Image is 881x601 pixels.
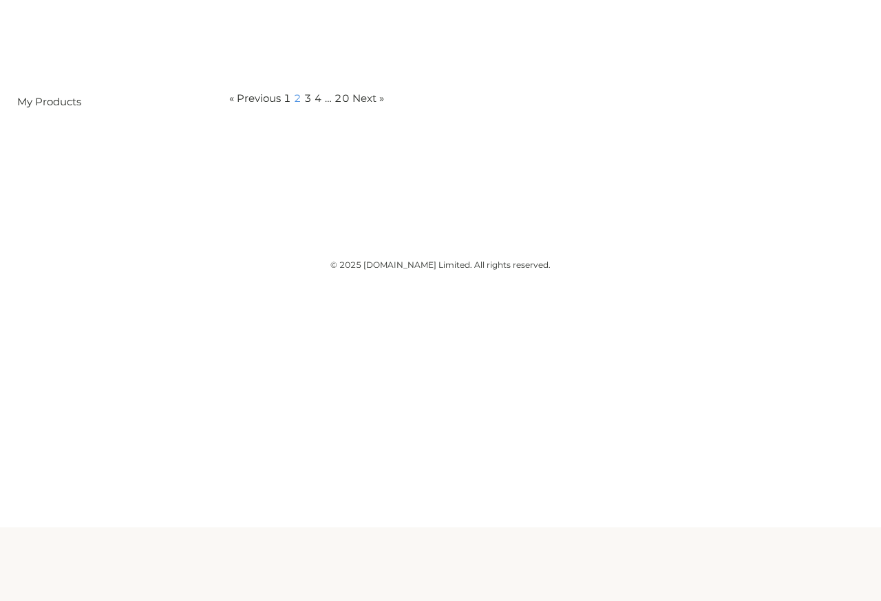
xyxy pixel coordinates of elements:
a: « Previous [229,92,281,105]
span: … [325,92,332,105]
span: Page 2 [294,92,301,105]
a: Page 3 [304,92,312,105]
a: Page 1 [284,92,291,105]
a: Page 4 [315,92,322,105]
a: Page 20 [335,92,350,105]
a: My Products [17,95,81,108]
a: Next » [352,92,384,105]
div: © 2025 [DOMAIN_NAME] Limited. All rights reserved. [17,258,864,272]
